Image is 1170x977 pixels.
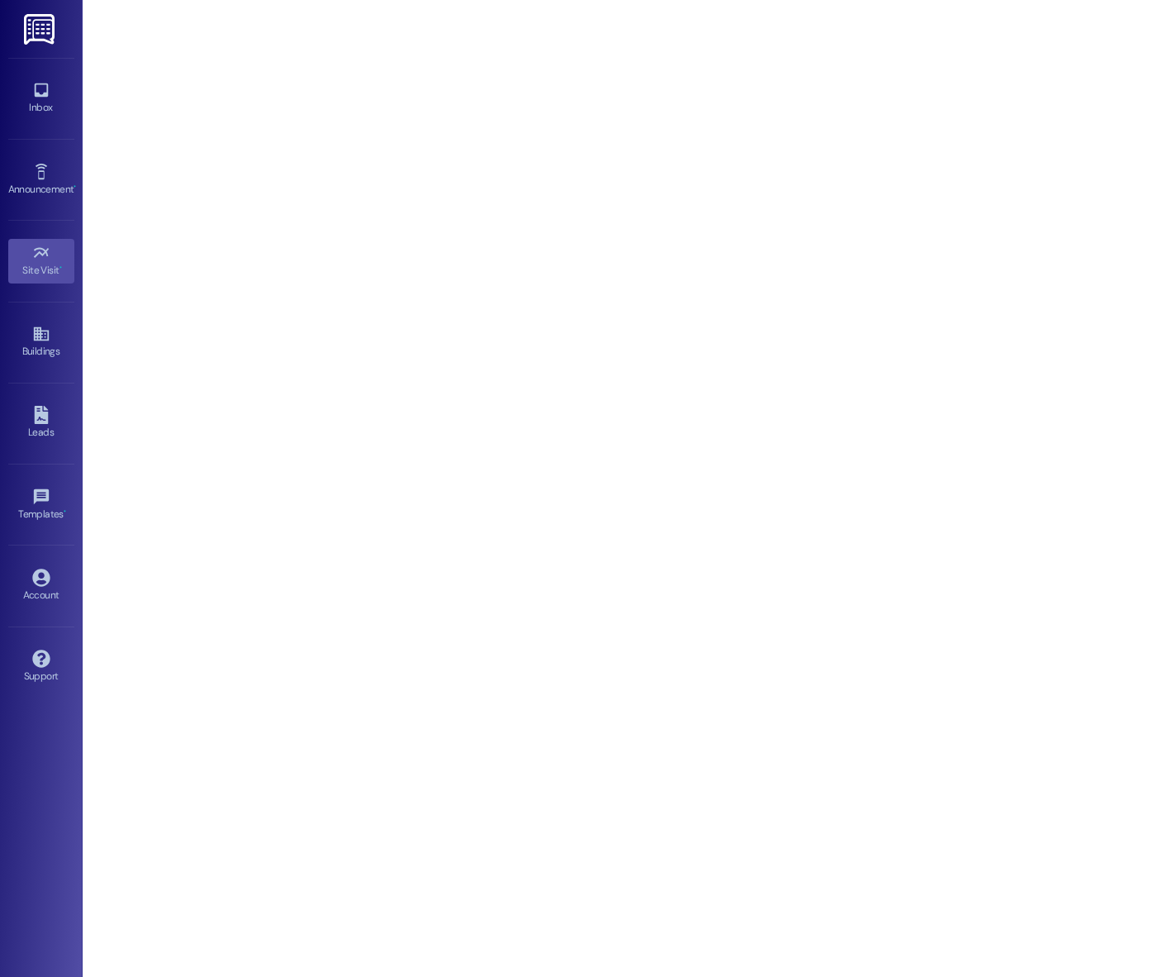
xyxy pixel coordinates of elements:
a: Site Visit • [8,239,74,284]
a: Support [8,645,74,689]
a: Leads [8,401,74,446]
a: Buildings [8,320,74,365]
a: Inbox [8,76,74,121]
img: ResiDesk Logo [24,14,58,45]
span: • [59,262,62,274]
span: • [74,181,76,193]
a: Templates • [8,483,74,527]
a: Account [8,564,74,608]
span: • [64,506,66,517]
